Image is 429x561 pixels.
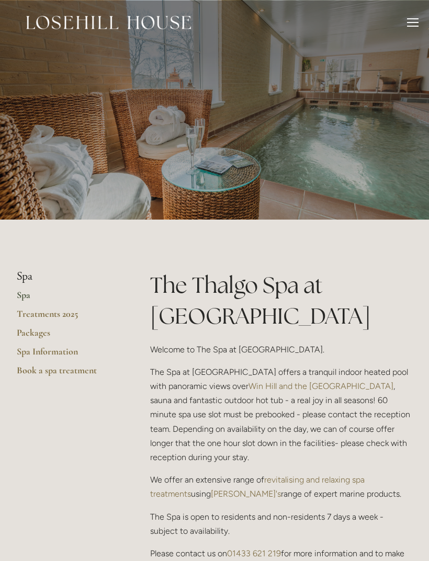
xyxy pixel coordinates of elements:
p: The Spa at [GEOGRAPHIC_DATA] offers a tranquil indoor heated pool with panoramic views over , sau... [150,365,412,464]
a: Packages [17,327,117,346]
p: The Spa is open to residents and non-residents 7 days a week - subject to availability. [150,510,412,538]
img: Losehill House [26,16,191,29]
a: Spa [17,289,117,308]
a: Spa Information [17,346,117,364]
p: We offer an extensive range of using range of expert marine products. [150,473,412,501]
a: 01433 621 219 [227,548,281,558]
a: Book a spa treatment [17,364,117,383]
a: Treatments 2025 [17,308,117,327]
a: Win Hill and the [GEOGRAPHIC_DATA] [249,381,393,391]
p: Welcome to The Spa at [GEOGRAPHIC_DATA]. [150,342,412,357]
a: [PERSON_NAME]'s [211,489,281,499]
h1: The Thalgo Spa at [GEOGRAPHIC_DATA] [150,270,412,331]
li: Spa [17,270,117,283]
